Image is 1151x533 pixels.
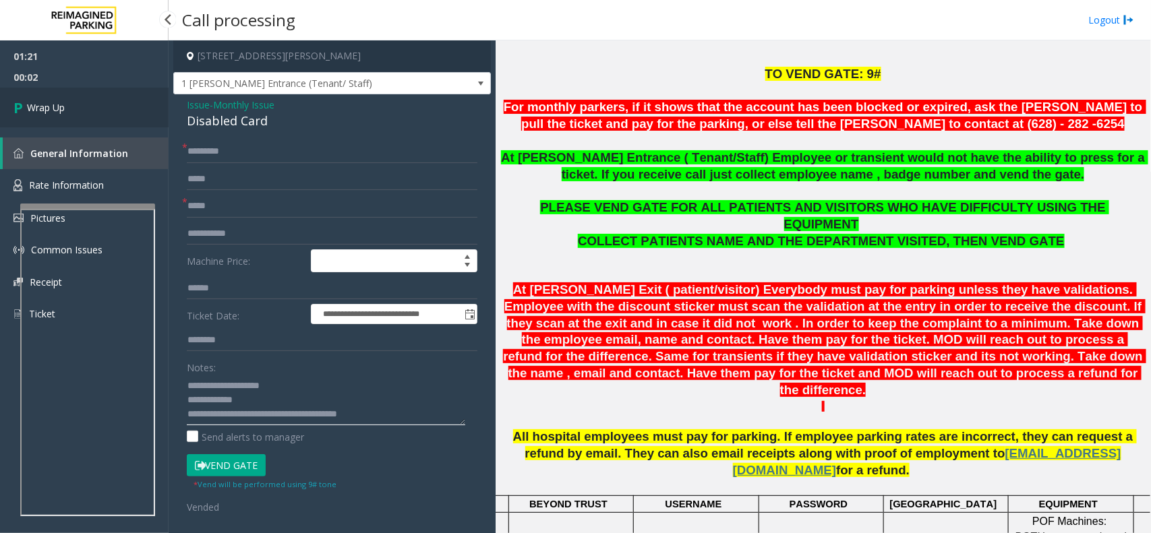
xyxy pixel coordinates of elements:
span: for a refund. [836,463,910,477]
span: BEYOND TRUST [529,499,608,509]
span: Vended [187,501,219,513]
span: Issue [187,98,210,112]
span: [EMAIL_ADDRESS][DOMAIN_NAME] [733,446,1121,477]
span: - [210,98,274,111]
font: For monthly parkers, if it shows that the account has been blocked or expired, ask the [PERSON_NA... [504,100,1146,131]
span: [GEOGRAPHIC_DATA] [890,499,997,509]
a: [EMAIL_ADDRESS][DOMAIN_NAME] [733,449,1121,476]
span: COLLECT PATIENTS NAME AND THE DEPARTMENT VISITED, THEN VEND GATE [578,234,1064,248]
small: Vend will be performed using 9# tone [194,479,336,489]
span: Toggle popup [462,305,477,323]
h3: Call processing [175,3,302,36]
img: 'icon' [13,214,24,222]
img: 'icon' [13,308,22,320]
label: Machine Price: [183,249,307,272]
img: 'icon' [13,278,23,286]
span: PLEASE VEND GATE FOR ALL PATIENTS AND VISITORS WHO HAVE DIFFICULTY USING THE EQUIPMENT [540,200,1109,231]
span: Decrease value [458,261,477,272]
label: Notes: [187,356,216,375]
span: POF Machines: [1032,515,1106,527]
span: EQUIPMENT [1039,499,1098,509]
img: 'icon' [13,245,24,255]
span: General Information [30,147,128,160]
span: PASSWORD [790,499,848,509]
span: Wrap Up [27,100,65,115]
span: Monthly Issue [213,98,274,112]
span: USERNAME [666,499,722,509]
a: General Information [3,137,169,169]
a: Logout [1088,13,1134,27]
span: Increase value [458,250,477,261]
img: logout [1123,13,1134,27]
h4: [STREET_ADDRESS][PERSON_NAME] [173,40,491,72]
span: 1 [PERSON_NAME] Entrance (Tenant/ Staff) [174,73,427,94]
button: Vend Gate [187,454,266,477]
img: 'icon' [13,148,24,158]
label: Send alerts to manager [187,430,304,444]
img: 'icon' [13,179,22,191]
span: At [PERSON_NAME] Exit ( patient/visitor) Everybody must pay for parking unless they have validati... [503,282,1146,397]
div: Disabled Card [187,112,477,130]
span: All hospital employees must pay for parking. If employee parking rates are incorrect, they can re... [513,429,1137,460]
span: At [PERSON_NAME] Entrance ( Tenant/Staff) Employee or transient would not have the ability to pre... [501,150,1148,181]
span: TO VEND GATE: 9# [765,67,881,81]
label: Ticket Date: [183,304,307,324]
span: Rate Information [29,179,104,191]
